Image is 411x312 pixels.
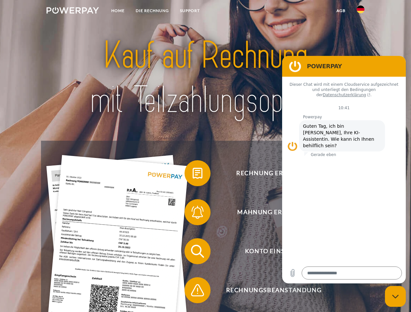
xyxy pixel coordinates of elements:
img: qb_search.svg [189,243,206,259]
img: qb_bill.svg [189,165,206,181]
iframe: Schaltfläche zum Öffnen des Messaging-Fensters; Konversation läuft [385,286,406,307]
img: qb_warning.svg [189,282,206,298]
img: logo-powerpay-white.svg [47,7,99,14]
a: Home [106,5,130,17]
button: Mahnung erhalten? [185,199,354,225]
span: Mahnung erhalten? [194,199,353,225]
button: Konto einsehen [185,238,354,264]
img: qb_bell.svg [189,204,206,220]
a: DIE RECHNUNG [130,5,174,17]
span: Rechnungsbeanstandung [194,277,353,303]
a: agb [331,5,351,17]
span: Konto einsehen [194,238,353,264]
iframe: Messaging-Fenster [282,56,406,283]
button: Rechnungsbeanstandung [185,277,354,303]
button: Rechnung erhalten? [185,160,354,186]
img: de [357,6,364,13]
a: SUPPORT [174,5,205,17]
img: title-powerpay_de.svg [62,31,349,124]
span: Rechnung erhalten? [194,160,353,186]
